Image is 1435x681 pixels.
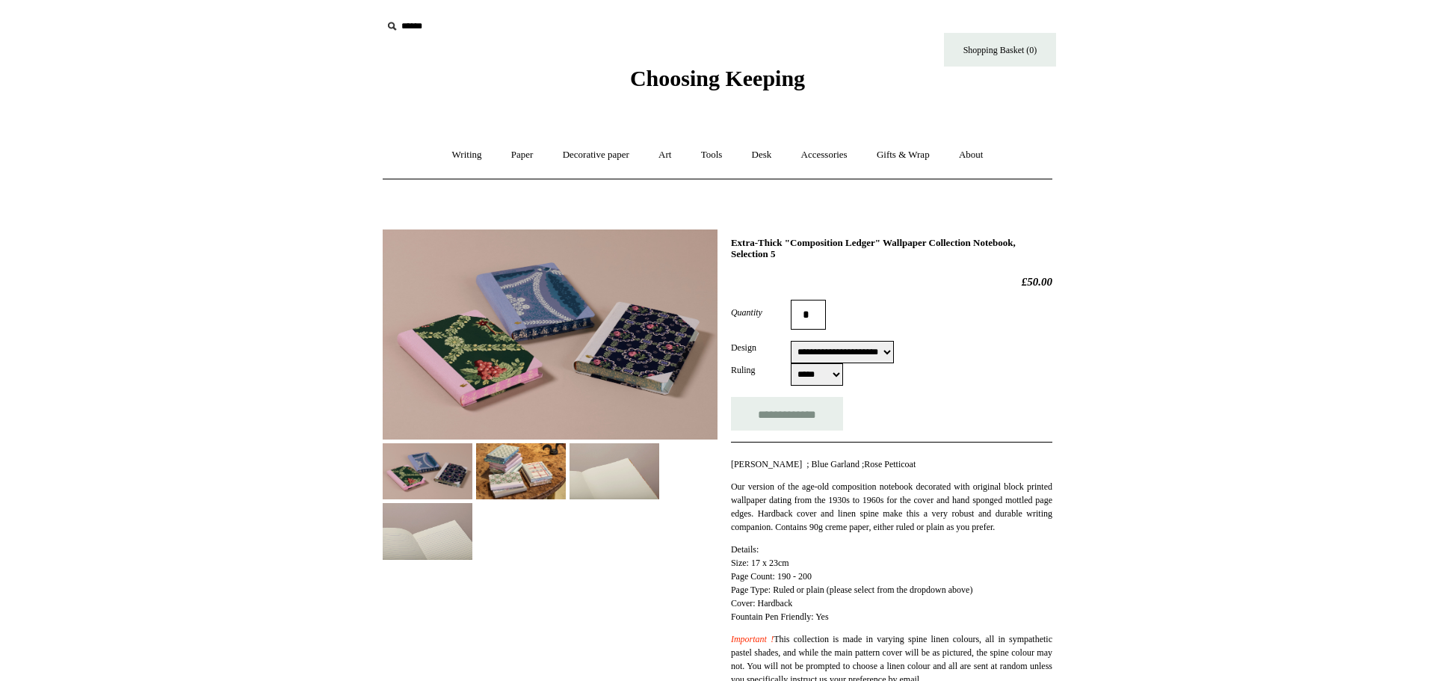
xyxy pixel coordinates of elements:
em: Important ! [731,634,774,644]
img: Extra-Thick "Composition Ledger" Wallpaper Collection Notebook, Selection 5 [383,443,472,499]
img: Extra-Thick "Composition Ledger" Wallpaper Collection Notebook, Selection 5 [383,503,472,559]
label: Ruling [731,363,791,377]
img: Extra-Thick "Composition Ledger" Wallpaper Collection Notebook, Selection 5 [383,229,717,440]
img: Extra-Thick "Composition Ledger" Wallpaper Collection Notebook, Selection 5 [476,443,566,499]
span: Cover: Hardback [731,598,792,608]
a: About [945,135,997,175]
a: Gifts & Wrap [863,135,943,175]
span: Size: 17 x 23cm [731,558,789,568]
a: Writing [439,135,496,175]
span: Page Type: Ruled or plain (please select from the dropdown above) [731,585,973,595]
p: [PERSON_NAME] ; Blue Garland ; [731,457,1052,471]
a: Paper [498,135,547,175]
label: Design [731,341,791,354]
label: Quantity [731,306,791,319]
span: Rose Petticoat [864,459,916,469]
a: Accessories [788,135,861,175]
span: Fountain Pen Friendly: Yes [731,611,829,622]
h1: Extra-Thick "Composition Ledger" Wallpaper Collection Notebook, Selection 5 [731,237,1052,260]
span: Choosing Keeping [630,66,805,90]
a: Decorative paper [549,135,643,175]
a: Tools [688,135,736,175]
a: Choosing Keeping [630,78,805,88]
img: Extra-Thick "Composition Ledger" Wallpaper Collection Notebook, Selection 5 [570,443,659,499]
span: Page Count: 190 - 200 [731,571,812,582]
a: Desk [738,135,786,175]
a: Art [645,135,685,175]
p: Our version of the age-old composition notebook decorated with original block printed wallpaper d... [731,480,1052,534]
a: Shopping Basket (0) [944,33,1056,67]
h2: £50.00 [731,275,1052,289]
span: Details: [731,544,759,555]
